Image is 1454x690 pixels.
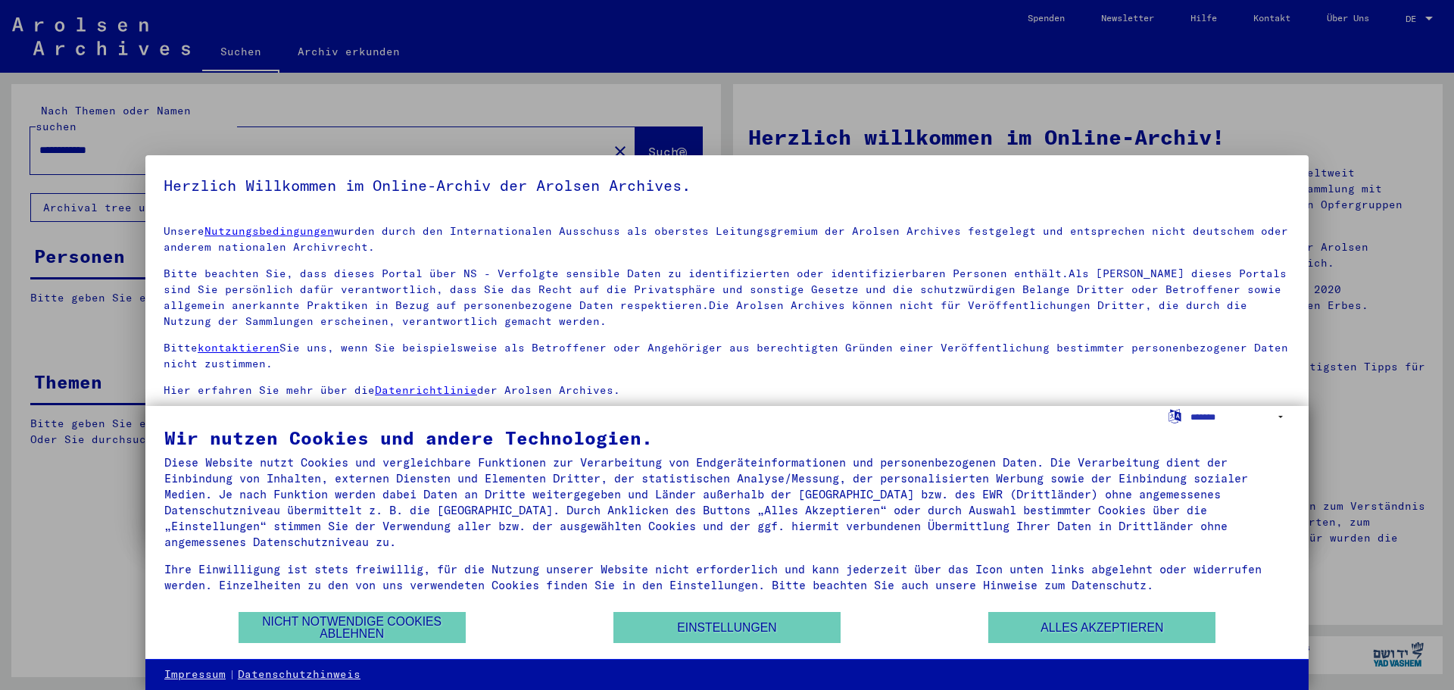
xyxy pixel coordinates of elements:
[239,612,466,643] button: Nicht notwendige Cookies ablehnen
[164,173,1290,198] h5: Herzlich Willkommen im Online-Archiv der Arolsen Archives.
[164,382,1290,398] p: Hier erfahren Sie mehr über die der Arolsen Archives.
[204,224,334,238] a: Nutzungsbedingungen
[164,340,1290,372] p: Bitte Sie uns, wenn Sie beispielsweise als Betroffener oder Angehöriger aus berechtigten Gründen ...
[1190,406,1290,428] select: Sprache auswählen
[198,341,279,354] a: kontaktieren
[164,223,1290,255] p: Unsere wurden durch den Internationalen Ausschuss als oberstes Leitungsgremium der Arolsen Archiv...
[1167,408,1183,423] label: Sprache auswählen
[238,667,360,682] a: Datenschutzhinweis
[988,612,1215,643] button: Alles akzeptieren
[164,561,1290,593] div: Ihre Einwilligung ist stets freiwillig, für die Nutzung unserer Website nicht erforderlich und ka...
[375,383,477,397] a: Datenrichtlinie
[164,429,1290,447] div: Wir nutzen Cookies und andere Technologien.
[164,667,226,682] a: Impressum
[613,612,841,643] button: Einstellungen
[164,454,1290,550] div: Diese Website nutzt Cookies und vergleichbare Funktionen zur Verarbeitung von Endgeräteinformatio...
[164,266,1290,329] p: Bitte beachten Sie, dass dieses Portal über NS - Verfolgte sensible Daten zu identifizierten oder...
